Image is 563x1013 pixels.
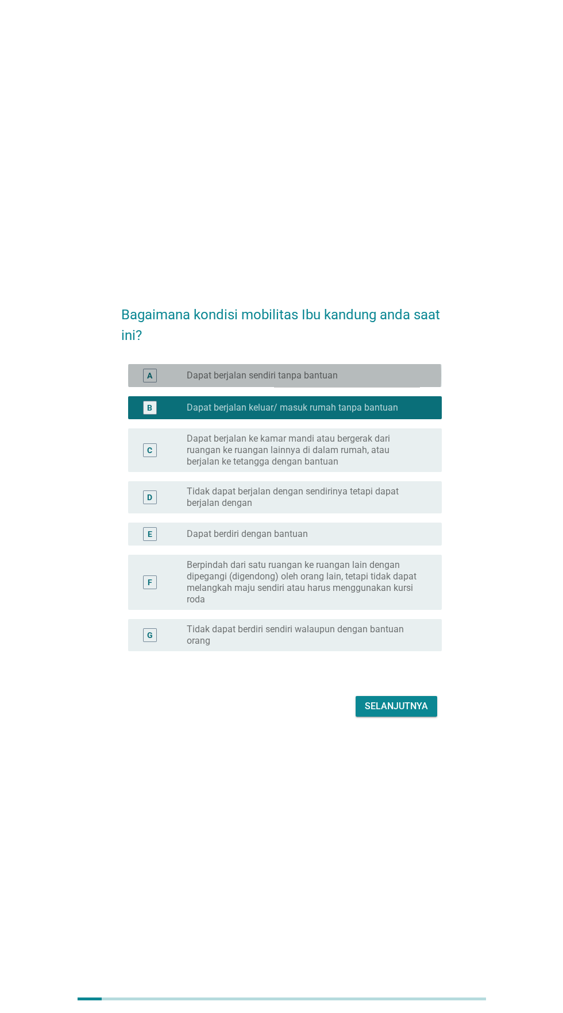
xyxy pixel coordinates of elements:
font: D [147,493,152,502]
font: G [147,631,153,640]
font: B [147,403,152,412]
font: C [147,446,152,455]
font: Selanjutnya [365,701,428,712]
font: Dapat berjalan sendiri tanpa bantuan [187,370,338,381]
font: Tidak dapat berjalan dengan sendirinya tetapi dapat berjalan dengan [187,486,399,508]
font: A [147,371,152,380]
font: Dapat berdiri dengan bantuan [187,528,308,539]
font: Dapat berjalan ke kamar mandi atau bergerak dari ruangan ke ruangan lainnya di dalam rumah, atau ... [187,433,390,467]
font: Berpindah dari satu ruangan ke ruangan lain dengan dipegangi (digendong) oleh orang lain, tetapi ... [187,559,417,605]
button: Selanjutnya [356,696,437,717]
font: Tidak dapat berdiri sendiri walaupun dengan bantuan orang [187,624,404,646]
font: Bagaimana kondisi mobilitas Ibu kandung anda saat ini? [121,307,444,343]
font: F [148,578,152,587]
font: E [148,529,152,539]
font: Dapat berjalan keluar/ masuk rumah tanpa bantuan [187,402,398,413]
